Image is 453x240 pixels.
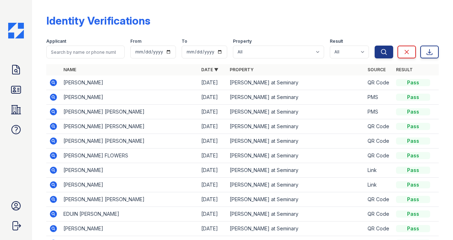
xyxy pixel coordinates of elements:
td: [DATE] [198,75,227,90]
td: [DATE] [198,90,227,105]
td: [DATE] [198,163,227,178]
a: Date ▼ [201,67,218,72]
td: [PERSON_NAME] [PERSON_NAME] [61,134,198,148]
label: Property [233,38,252,44]
div: Pass [396,152,430,159]
td: [PERSON_NAME] [PERSON_NAME] [61,105,198,119]
td: [PERSON_NAME] at Seminary [227,207,365,221]
div: Pass [396,181,430,188]
a: Name [63,67,76,72]
input: Search by name or phone number [46,46,125,58]
td: [PERSON_NAME] [61,90,198,105]
td: QR Code [365,207,393,221]
td: [PERSON_NAME] at Seminary [227,119,365,134]
div: Pass [396,79,430,86]
a: Property [230,67,254,72]
td: [PERSON_NAME] at Seminary [227,105,365,119]
div: Pass [396,94,430,101]
td: QR Code [365,134,393,148]
td: QR Code [365,75,393,90]
label: From [130,38,141,44]
img: CE_Icon_Blue-c292c112584629df590d857e76928e9f676e5b41ef8f769ba2f05ee15b207248.png [8,23,24,38]
td: [PERSON_NAME] at Seminary [227,192,365,207]
td: [PERSON_NAME] at Seminary [227,134,365,148]
div: Pass [396,137,430,145]
label: Applicant [46,38,66,44]
td: [PERSON_NAME] [PERSON_NAME] [61,119,198,134]
td: QR Code [365,119,393,134]
td: EDUIN [PERSON_NAME] [61,207,198,221]
td: Link [365,163,393,178]
td: [DATE] [198,134,227,148]
td: QR Code [365,221,393,236]
div: Pass [396,196,430,203]
td: [PERSON_NAME] at Seminary [227,75,365,90]
td: [DATE] [198,119,227,134]
div: Pass [396,210,430,218]
td: [PERSON_NAME] at Seminary [227,90,365,105]
a: Source [368,67,386,72]
td: [DATE] [198,207,227,221]
td: [DATE] [198,221,227,236]
div: Pass [396,123,430,130]
td: [PERSON_NAME] at Seminary [227,221,365,236]
div: Identity Verifications [46,14,150,27]
td: [PERSON_NAME] at Seminary [227,178,365,192]
td: [DATE] [198,105,227,119]
td: [PERSON_NAME] [61,75,198,90]
div: Pass [396,225,430,232]
td: [PERSON_NAME] at Seminary [227,163,365,178]
td: [DATE] [198,178,227,192]
td: [PERSON_NAME] FLOWERS [61,148,198,163]
label: To [182,38,187,44]
td: [PERSON_NAME] [61,163,198,178]
td: [DATE] [198,192,227,207]
td: PMS [365,90,393,105]
td: QR Code [365,148,393,163]
td: PMS [365,105,393,119]
td: [PERSON_NAME] [PERSON_NAME] [61,192,198,207]
td: [DATE] [198,148,227,163]
div: Pass [396,108,430,115]
td: [PERSON_NAME] at Seminary [227,148,365,163]
td: QR Code [365,192,393,207]
div: Pass [396,167,430,174]
td: Link [365,178,393,192]
a: Result [396,67,413,72]
td: [PERSON_NAME] [61,221,198,236]
td: [PERSON_NAME] [61,178,198,192]
label: Result [330,38,343,44]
